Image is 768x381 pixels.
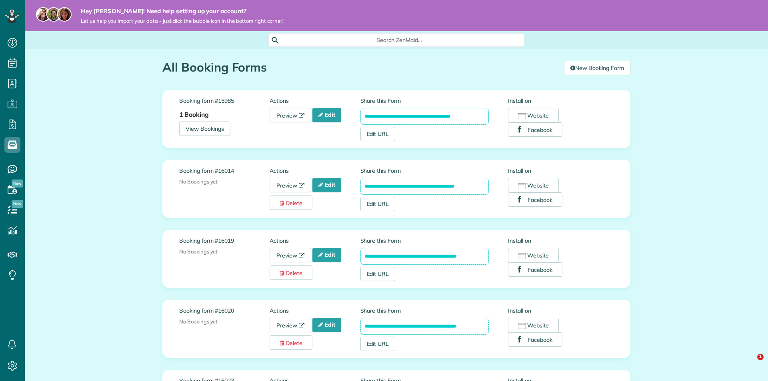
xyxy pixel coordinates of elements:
[270,108,311,122] a: Preview
[360,267,396,281] a: Edit URL
[270,195,312,210] a: Delete
[46,7,61,22] img: jorge-587dff0eeaa6aab1f244e6dc62b8924c3b6ad411094392a53c71c6c4a576187d.jpg
[757,354,764,360] span: 1
[179,248,218,255] span: No Bookings yet
[360,337,396,351] a: Edit URL
[270,178,311,192] a: Preview
[564,61,630,75] a: New Booking Form
[741,354,760,373] iframe: Intercom live chat
[179,307,270,315] label: Booking form #16020
[360,167,489,175] label: Share this Form
[360,127,396,141] a: Edit URL
[270,248,311,262] a: Preview
[508,122,562,137] button: Facebook
[508,332,562,347] button: Facebook
[162,61,558,74] h1: All Booking Forms
[179,97,270,105] label: Booking form #15985
[270,97,360,105] label: Actions
[179,167,270,175] label: Booking form #16014
[360,97,489,105] label: Share this Form
[508,318,559,332] button: Website
[508,307,614,315] label: Install on
[179,110,209,118] strong: 1 Booking
[508,167,614,175] label: Install on
[312,248,341,262] a: Edit
[508,178,559,192] button: Website
[270,265,312,280] a: Delete
[312,108,341,122] a: Edit
[179,318,218,325] span: No Bookings yet
[508,97,614,105] label: Install on
[508,108,559,122] button: Website
[312,178,341,192] a: Edit
[508,262,562,277] button: Facebook
[508,192,562,207] button: Facebook
[270,167,360,175] label: Actions
[57,7,72,22] img: michelle-19f622bdf1676172e81f8f8fba1fb50e276960ebfe0243fe18214015130c80e4.jpg
[360,307,489,315] label: Share this Form
[508,248,559,262] button: Website
[508,237,614,245] label: Install on
[12,200,23,208] span: New
[360,237,489,245] label: Share this Form
[270,307,360,315] label: Actions
[179,237,270,245] label: Booking form #16019
[179,122,230,136] a: View Bookings
[360,197,396,211] a: Edit URL
[179,178,218,185] span: No Bookings yet
[81,18,284,24] span: Let us help you import your data - just click the bubble icon in the bottom right corner!
[36,7,50,22] img: maria-72a9807cf96188c08ef61303f053569d2e2a8a1cde33d635c8a3ac13582a053d.jpg
[270,318,311,332] a: Preview
[81,7,284,15] strong: Hey [PERSON_NAME]! Need help setting up your account?
[12,180,23,188] span: New
[270,335,312,350] a: Delete
[270,237,360,245] label: Actions
[312,318,341,332] a: Edit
